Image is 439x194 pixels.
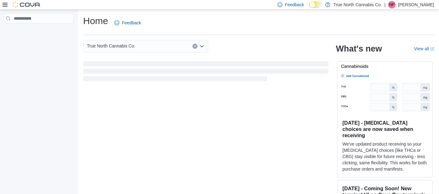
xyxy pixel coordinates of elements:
[122,20,141,26] span: Feedback
[87,42,135,50] span: True North Cannabis Co.
[342,120,427,138] h3: [DATE] - [MEDICAL_DATA] choices are now saved when receiving
[414,46,434,51] a: View allExternal link
[4,25,74,40] nav: Complex example
[388,1,396,8] div: Noah Pollock
[192,44,197,49] button: Clear input
[199,44,204,49] button: Open list of options
[384,1,386,8] p: |
[83,15,108,27] h1: Home
[12,2,41,8] img: Cova
[333,1,382,8] p: True North Cannabis Co.
[309,2,322,8] input: Dark Mode
[398,1,434,8] p: [PERSON_NAME]
[430,47,434,51] svg: External link
[112,17,143,29] a: Feedback
[83,62,328,82] span: Loading
[285,2,304,8] span: Feedback
[342,141,427,172] p: We've updated product receiving so your [MEDICAL_DATA] choices (like THCa or CBG) stay visible fo...
[336,44,382,54] h2: What's new
[389,1,395,8] span: NP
